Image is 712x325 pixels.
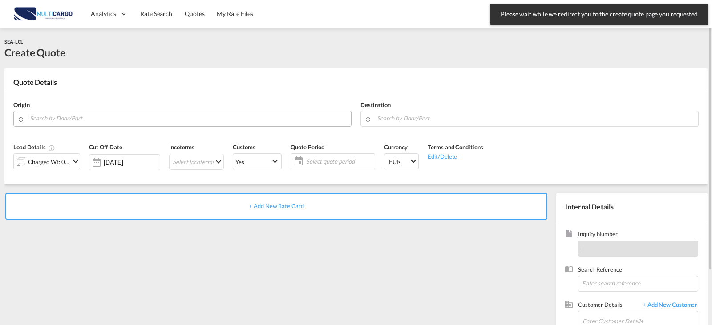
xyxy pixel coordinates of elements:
[498,10,700,19] span: Please wait while we redirect you to the create quote page you requested
[217,10,253,17] span: My Rate Files
[235,158,244,165] div: Yes
[428,144,483,151] span: Terms and Conditions
[578,265,698,276] span: Search Reference
[578,301,638,311] span: Customer Details
[30,111,347,126] input: Search by Door/Port
[306,157,372,165] span: Select quote period
[185,10,204,17] span: Quotes
[13,144,55,151] span: Load Details
[377,111,694,126] input: Search by Door/Port
[13,153,80,169] div: Charged Wt: 0,00 W/Micon-chevron-down
[28,156,70,168] div: Charged Wt: 0,00 W/M
[578,230,698,240] span: Inquiry Number
[4,39,23,44] span: SEA-LCL
[384,144,407,151] span: Currency
[13,4,73,24] img: 82db67801a5411eeacfdbd8acfa81e61.png
[556,193,708,221] div: Internal Details
[104,159,160,166] input: Select
[249,202,303,209] span: + Add New Rate Card
[48,144,55,152] md-icon: Chargeable Weight
[91,9,116,18] span: Analytics
[578,276,698,292] input: Enter search reference
[233,144,255,151] span: Customs
[384,153,419,169] md-select: Select Currency: € EUREuro
[233,153,282,169] md-select: Select Customs: Yes
[70,156,81,167] md-icon: icon-chevron-down
[291,156,302,167] md-icon: icon-calendar
[4,45,65,60] div: Create Quote
[4,77,708,92] div: Quote Details
[360,101,391,108] span: Destination
[140,10,172,17] span: Rate Search
[5,193,547,220] div: + Add New Rate Card
[428,152,483,160] div: Edit/Delete
[304,155,375,168] span: Select quote period
[389,157,409,166] span: EUR
[89,144,122,151] span: Cut Off Date
[582,245,584,252] span: -
[169,154,224,170] md-select: Select Incoterms
[638,301,698,311] span: + Add New Customer
[291,144,324,151] span: Quote Period
[169,144,194,151] span: Incoterms
[13,101,29,108] span: Origin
